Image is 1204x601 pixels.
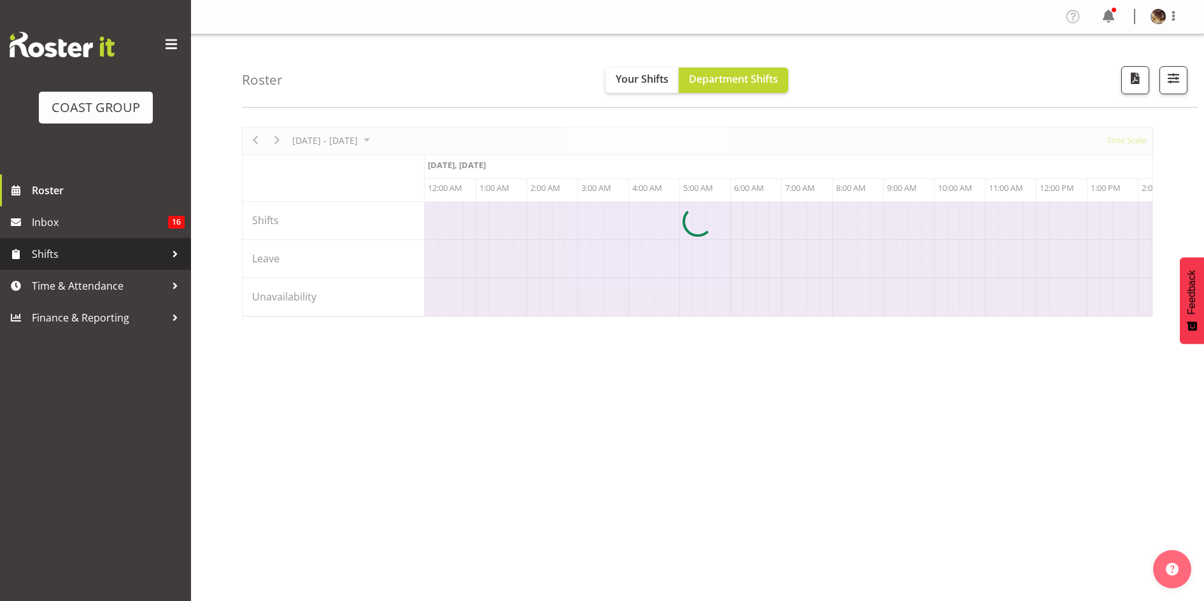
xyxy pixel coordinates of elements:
span: Shifts [32,244,166,264]
span: Time & Attendance [32,276,166,295]
span: Roster [32,181,185,200]
button: Your Shifts [606,67,679,93]
span: Department Shifts [689,72,778,86]
button: Department Shifts [679,67,788,93]
span: 16 [168,216,185,229]
img: help-xxl-2.png [1166,563,1179,576]
img: Rosterit website logo [10,32,115,57]
h4: Roster [242,73,283,87]
button: Feedback - Show survey [1180,257,1204,344]
span: Finance & Reporting [32,308,166,327]
img: aaron-grant454b22c01f25b3c339245abd24dca433.png [1151,9,1166,24]
span: Your Shifts [616,72,669,86]
button: Download a PDF of the roster according to the set date range. [1121,66,1149,94]
span: Feedback [1186,270,1198,315]
span: Inbox [32,213,168,232]
div: COAST GROUP [52,98,140,117]
button: Filter Shifts [1159,66,1187,94]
